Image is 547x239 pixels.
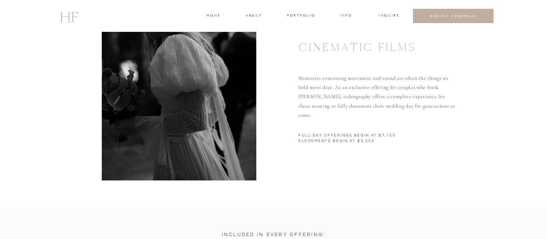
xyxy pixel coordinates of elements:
[379,13,398,19] a: INQUIRE
[298,74,458,113] p: Memories containing movement and sound are often the things we hold most dear. As an exclusive of...
[219,231,328,238] h2: Included in every offering:
[206,13,220,19] a: home
[339,13,353,19] a: INFO
[287,13,315,19] a: portfolio
[298,40,454,53] h1: CINEMATIC FILMS
[419,14,488,18] a: REQUEST A PROPOSAL
[60,5,78,27] a: HF
[246,13,261,19] a: about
